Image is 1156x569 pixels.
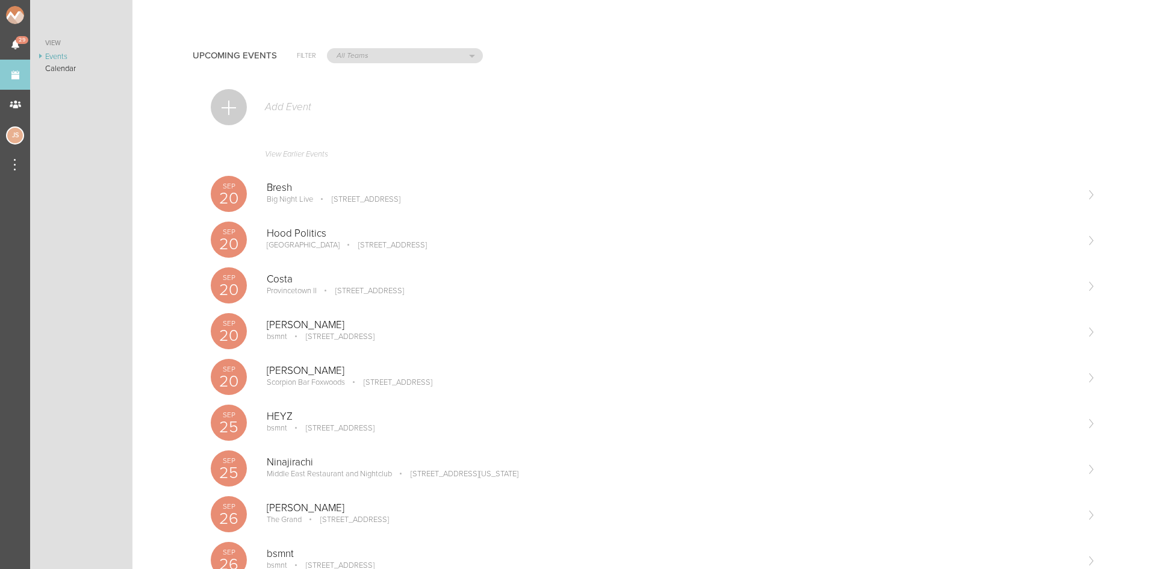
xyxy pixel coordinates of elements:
[211,320,247,327] p: Sep
[297,51,316,61] h6: Filter
[341,240,427,250] p: [STREET_ADDRESS]
[211,328,247,344] p: 20
[267,286,317,296] p: Provincetown II
[264,101,311,113] p: Add Event
[267,469,392,479] p: Middle East Restaurant and Nightclub
[267,365,1077,377] p: [PERSON_NAME]
[211,282,247,298] p: 20
[211,182,247,190] p: Sep
[211,511,247,527] p: 26
[30,36,132,51] a: View
[315,194,400,204] p: [STREET_ADDRESS]
[211,465,247,481] p: 25
[267,194,313,204] p: Big Night Live
[6,6,74,24] img: NOMAD
[211,143,1096,171] a: View Earlier Events
[267,228,1077,240] p: Hood Politics
[211,236,247,252] p: 20
[6,126,24,145] div: Jessica Smith
[289,332,374,341] p: [STREET_ADDRESS]
[319,286,404,296] p: [STREET_ADDRESS]
[30,51,132,63] a: Events
[347,378,432,387] p: [STREET_ADDRESS]
[211,549,247,556] p: Sep
[211,228,247,235] p: Sep
[267,502,1077,514] p: [PERSON_NAME]
[211,373,247,390] p: 20
[30,63,132,75] a: Calendar
[267,240,340,250] p: [GEOGRAPHIC_DATA]
[211,274,247,281] p: Sep
[193,51,277,61] h4: Upcoming Events
[211,190,247,207] p: 20
[211,411,247,418] p: Sep
[267,411,1077,423] p: HEYZ
[267,182,1077,194] p: Bresh
[267,515,302,524] p: The Grand
[267,332,287,341] p: bsmnt
[211,503,247,510] p: Sep
[211,365,247,373] p: Sep
[267,423,287,433] p: bsmnt
[211,457,247,464] p: Sep
[267,456,1077,468] p: Ninajirachi
[267,273,1077,285] p: Costa
[289,423,374,433] p: [STREET_ADDRESS]
[211,419,247,435] p: 25
[16,36,28,44] span: 29
[267,378,345,387] p: Scorpion Bar Foxwoods
[394,469,518,479] p: [STREET_ADDRESS][US_STATE]
[303,515,389,524] p: [STREET_ADDRESS]
[267,548,1077,560] p: bsmnt
[267,319,1077,331] p: [PERSON_NAME]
